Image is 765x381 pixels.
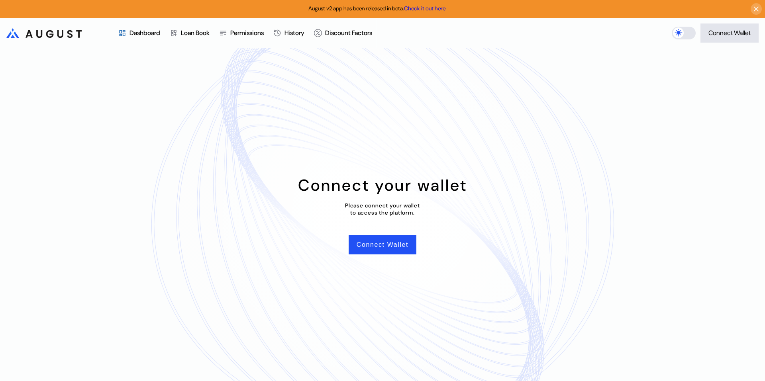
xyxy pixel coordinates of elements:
[404,5,445,12] a: Check it out here
[325,29,372,37] div: Discount Factors
[129,29,160,37] div: Dashboard
[230,29,264,37] div: Permissions
[181,29,210,37] div: Loan Book
[708,29,751,37] div: Connect Wallet
[308,5,445,12] span: August v2 app has been released in beta.
[700,23,759,43] button: Connect Wallet
[345,202,420,216] div: Please connect your wallet to access the platform.
[284,29,304,37] div: History
[114,18,165,48] a: Dashboard
[349,235,416,254] button: Connect Wallet
[269,18,309,48] a: History
[298,175,467,195] div: Connect your wallet
[214,18,269,48] a: Permissions
[309,18,377,48] a: Discount Factors
[165,18,214,48] a: Loan Book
